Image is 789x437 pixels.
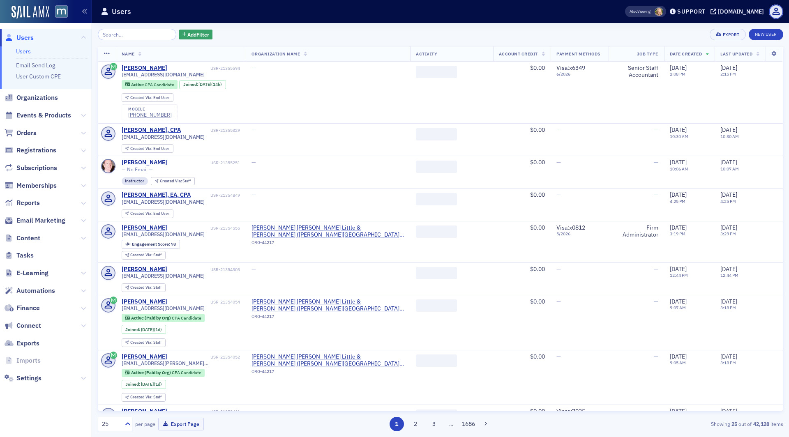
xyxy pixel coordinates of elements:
[637,51,658,57] span: Job Type
[122,134,205,140] span: [EMAIL_ADDRESS][DOMAIN_NAME]
[168,66,240,71] div: USR-21355594
[130,253,161,258] div: Staff
[670,272,688,278] time: 12:44 PM
[168,409,240,414] div: USR-21353441
[556,64,585,71] span: Visa : x6349
[179,80,226,89] div: Joined: 2025-10-07 00:00:00
[720,126,737,133] span: [DATE]
[251,224,404,239] span: Grandizio Wilkins Little & Matthews (Hunt Valley, MD)
[16,111,71,120] span: Events & Products
[5,234,40,243] a: Content
[168,225,240,231] div: USR-21354555
[130,340,161,345] div: Staff
[720,166,739,172] time: 10:07 AM
[670,51,702,57] span: Date Created
[561,420,783,428] div: Showing out of items
[122,71,205,78] span: [EMAIL_ADDRESS][DOMAIN_NAME]
[132,241,171,247] span: Engagement Score :
[427,417,441,431] button: 3
[251,240,404,248] div: ORG-44217
[172,370,201,375] span: CPA Candidate
[614,224,658,239] div: Firm Administrator
[125,370,201,375] a: Active (Paid by Org) CPA Candidate
[172,315,201,321] span: CPA Candidate
[530,224,545,231] span: $0.00
[16,48,31,55] a: Users
[16,286,55,295] span: Automations
[160,178,183,184] span: Created Via :
[654,265,658,273] span: —
[556,407,585,415] span: Visa : x7025
[670,71,685,77] time: 2:08 PM
[5,93,58,102] a: Organizations
[122,240,180,249] div: Engagement Score: 98
[112,7,131,16] h1: Users
[530,159,545,166] span: $0.00
[416,193,457,205] span: ‌
[141,381,154,387] span: [DATE]
[130,95,153,100] span: Created Via :
[160,179,191,184] div: Staff
[122,393,166,402] div: Created Via: Staff
[122,325,166,334] div: Joined: 2025-10-06 00:00:00
[530,353,545,360] span: $0.00
[723,32,740,37] div: Export
[145,82,174,87] span: CPA Candidate
[416,409,457,422] span: ‌
[5,356,41,365] a: Imports
[5,33,34,42] a: Users
[122,408,167,415] div: [PERSON_NAME]
[122,64,167,72] a: [PERSON_NAME]
[720,298,737,305] span: [DATE]
[416,354,457,367] span: ‌
[122,283,166,292] div: Created Via: Staff
[720,133,739,139] time: 10:30 AM
[130,252,153,258] span: Created Via :
[16,163,57,172] span: Subscriptions
[5,374,42,383] a: Settings
[251,314,404,322] div: ORG-44217
[5,286,55,295] a: Automations
[182,128,240,133] div: USR-21355329
[769,5,783,19] span: Profile
[251,298,404,313] span: Grandizio Wilkins Little & Matthews (Hunt Valley, MD)
[670,159,687,166] span: [DATE]
[710,29,745,40] button: Export
[125,315,201,320] a: Active (Paid by Org) CPA Candidate
[670,298,687,305] span: [DATE]
[130,285,161,290] div: Staff
[670,265,687,273] span: [DATE]
[251,64,256,71] span: —
[556,71,603,77] span: 6 / 2026
[530,64,545,71] span: $0.00
[128,112,172,118] a: [PHONE_NUMBER]
[251,407,256,415] span: —
[16,321,41,330] span: Connect
[251,298,404,313] a: [PERSON_NAME] [PERSON_NAME] Little & [PERSON_NAME] ([PERSON_NAME][GEOGRAPHIC_DATA], [GEOGRAPHIC_D...
[251,353,404,368] span: Grandizio Wilkins Little & Matthews (Hunt Valley, MD)
[670,231,685,237] time: 3:19 PM
[128,107,172,112] div: mobile
[122,224,167,232] div: [PERSON_NAME]
[416,66,457,78] span: ‌
[5,181,57,190] a: Memberships
[122,298,167,306] div: [PERSON_NAME]
[654,353,658,360] span: —
[98,29,176,40] input: Search…
[141,327,154,332] span: [DATE]
[122,338,166,347] div: Created Via: Staff
[251,159,256,166] span: —
[530,126,545,133] span: $0.00
[530,265,545,273] span: $0.00
[16,93,58,102] span: Organizations
[416,225,457,238] span: ‌
[556,159,561,166] span: —
[556,51,600,57] span: Payment Methods
[614,64,658,79] div: Senior Staff Accountant
[16,251,34,260] span: Tasks
[16,62,55,69] a: Email Send Log
[556,231,603,237] span: 5 / 2026
[141,327,162,332] div: (1d)
[122,231,205,237] span: [EMAIL_ADDRESS][DOMAIN_NAME]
